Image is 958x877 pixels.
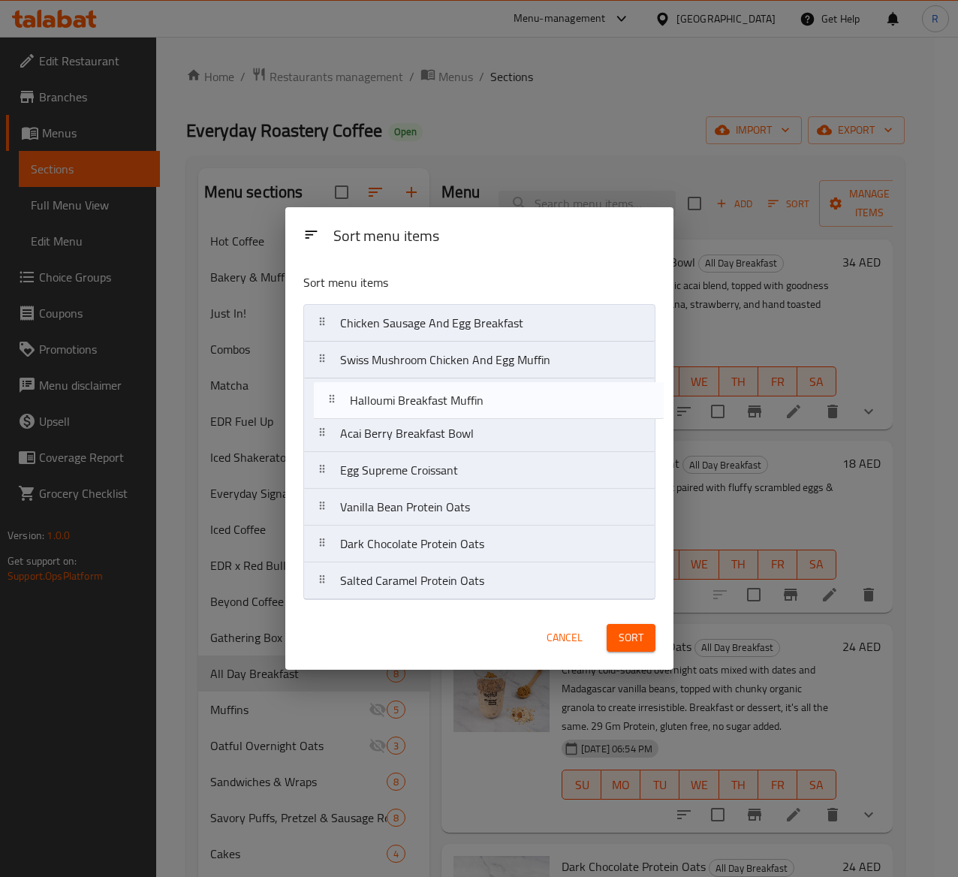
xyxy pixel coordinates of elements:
[547,628,583,647] span: Cancel
[541,624,589,652] button: Cancel
[607,624,655,652] button: Sort
[303,273,583,292] p: Sort menu items
[619,628,643,647] span: Sort
[327,220,661,254] div: Sort menu items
